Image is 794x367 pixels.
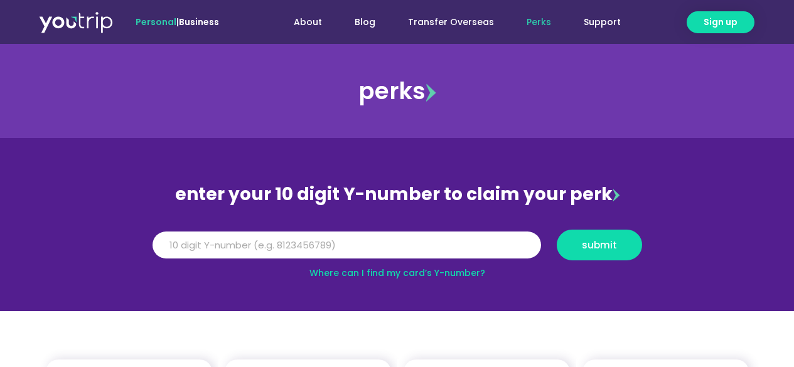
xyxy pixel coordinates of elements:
[136,16,219,28] span: |
[338,11,392,34] a: Blog
[136,16,176,28] span: Personal
[277,11,338,34] a: About
[392,11,510,34] a: Transfer Overseas
[309,267,485,279] a: Where can I find my card’s Y-number?
[687,11,754,33] a: Sign up
[510,11,567,34] a: Perks
[146,178,648,211] div: enter your 10 digit Y-number to claim your perk
[557,230,642,260] button: submit
[153,230,642,270] form: Y Number
[253,11,637,34] nav: Menu
[582,240,617,250] span: submit
[153,231,541,259] input: 10 digit Y-number (e.g. 8123456789)
[179,16,219,28] a: Business
[567,11,637,34] a: Support
[704,16,738,29] span: Sign up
